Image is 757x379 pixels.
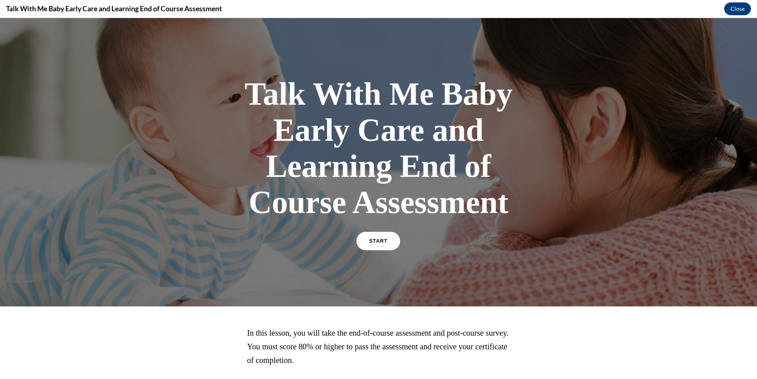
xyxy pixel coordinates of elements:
a: START [357,214,400,232]
button: Close [724,2,751,15]
h4: Talk With Me Baby Early Care and Learning End of Course Assessment [6,4,222,14]
span: In this lesson, you will take the end-of-course assessment and post-course survey. You must score... [247,310,509,347]
h1: Talk With Me Baby Early Care and Learning End of Course Assessment [238,58,519,202]
span: START [369,220,388,226]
